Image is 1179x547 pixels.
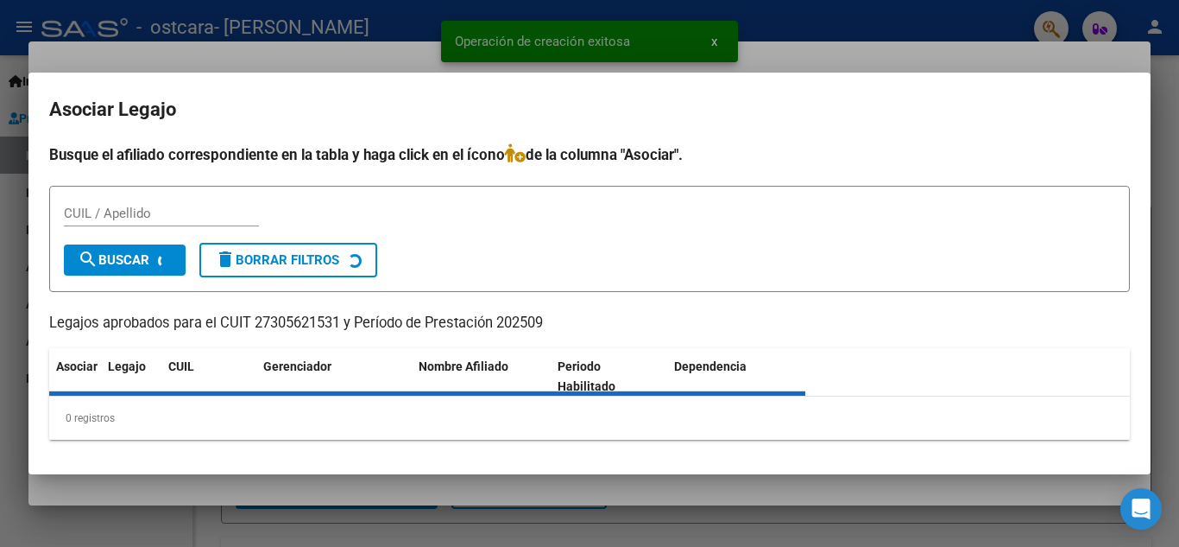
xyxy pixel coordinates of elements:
[412,348,551,405] datatable-header-cell: Nombre Afiliado
[49,143,1130,166] h4: Busque el afiliado correspondiente en la tabla y haga click en el ícono de la columna "Asociar".
[263,359,331,373] span: Gerenciador
[215,252,339,268] span: Borrar Filtros
[199,243,377,277] button: Borrar Filtros
[108,359,146,373] span: Legajo
[168,359,194,373] span: CUIL
[49,313,1130,334] p: Legajos aprobados para el CUIT 27305621531 y Período de Prestación 202509
[78,249,98,270] mat-icon: search
[256,348,412,405] datatable-header-cell: Gerenciador
[674,359,747,373] span: Dependencia
[64,245,186,276] button: Buscar
[161,348,256,405] datatable-header-cell: CUIL
[558,359,615,393] span: Periodo Habilitado
[78,252,149,268] span: Buscar
[215,249,236,270] mat-icon: delete
[551,348,667,405] datatable-header-cell: Periodo Habilitado
[56,359,98,373] span: Asociar
[49,348,101,405] datatable-header-cell: Asociar
[49,93,1130,126] h2: Asociar Legajo
[49,397,1130,440] div: 0 registros
[667,348,806,405] datatable-header-cell: Dependencia
[101,348,161,405] datatable-header-cell: Legajo
[419,359,508,373] span: Nombre Afiliado
[1120,488,1162,530] div: Open Intercom Messenger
